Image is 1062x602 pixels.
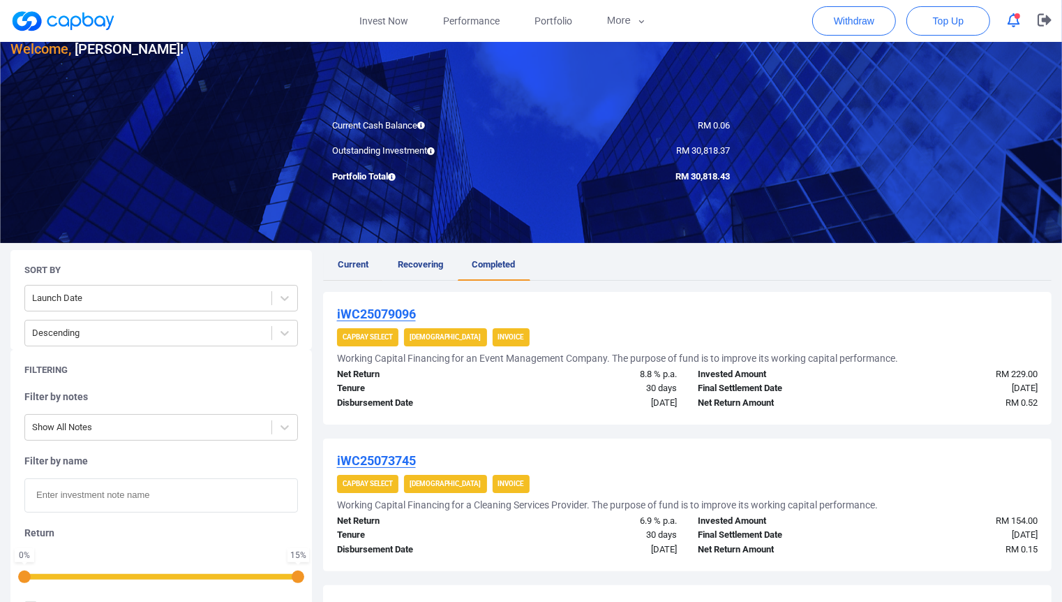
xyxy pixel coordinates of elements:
[10,41,71,57] span: Welcome,
[322,119,531,133] div: Current Cash Balance
[698,120,730,131] span: RM 0.06
[17,551,31,559] div: 0 %
[327,367,507,382] div: Net Return
[24,264,61,277] h5: Sort By
[327,543,507,557] div: Disbursement Date
[472,259,516,270] span: Completed
[337,499,878,511] h5: Working Capital Financing for a Cleaning Services Provider. The purpose of fund is to improve its...
[996,515,1038,526] span: RM 154.00
[675,171,730,182] span: RM 30,818.43
[24,478,298,513] input: Enter investment note name
[410,480,481,487] strong: [DEMOGRAPHIC_DATA]
[507,381,687,396] div: 30 days
[290,551,306,559] div: 15 %
[343,480,393,487] strong: CapBay Select
[507,367,687,382] div: 8.8 % p.a.
[687,543,868,557] div: Net Return Amount
[867,528,1048,543] div: [DATE]
[327,514,507,529] div: Net Return
[24,527,298,539] h5: Return
[687,396,868,411] div: Net Return Amount
[687,528,868,543] div: Final Settlement Date
[906,6,990,36] button: Top Up
[507,514,687,529] div: 6.9 % p.a.
[867,381,1048,396] div: [DATE]
[337,453,416,468] u: iWC25073745
[327,396,507,411] div: Disbursement Date
[410,333,481,341] strong: [DEMOGRAPHIC_DATA]
[322,170,531,184] div: Portfolio Total
[24,364,68,376] h5: Filtering
[933,14,964,28] span: Top Up
[322,144,531,159] div: Outstanding Investment
[1005,397,1038,408] span: RM 0.52
[1005,544,1038,555] span: RM 0.15
[812,6,896,36] button: Withdraw
[507,528,687,543] div: 30 days
[443,13,500,29] span: Performance
[398,259,443,270] span: Recovering
[534,13,572,29] span: Portfolio
[327,381,507,396] div: Tenure
[687,514,868,529] div: Invested Amount
[337,352,899,365] h5: Working Capital Financing for an Event Management Company. The purpose of fund is to improve its ...
[24,390,298,403] h5: Filter by notes
[498,333,524,341] strong: Invoice
[343,333,393,341] strong: CapBay Select
[507,543,687,557] div: [DATE]
[337,307,416,321] u: iWC25079096
[338,259,368,270] span: Current
[24,455,298,467] h5: Filter by name
[996,369,1038,379] span: RM 229.00
[676,145,730,156] span: RM 30,818.37
[687,367,868,382] div: Invested Amount
[10,38,184,60] h3: [PERSON_NAME] !
[507,396,687,411] div: [DATE]
[327,528,507,543] div: Tenure
[687,381,868,396] div: Final Settlement Date
[498,480,524,487] strong: Invoice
